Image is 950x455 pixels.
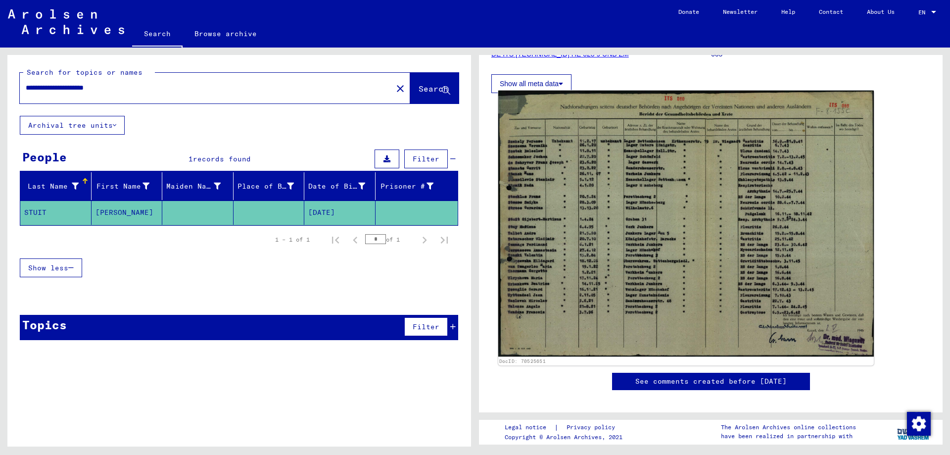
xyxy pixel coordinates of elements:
div: Place of Birth [237,178,307,194]
div: Last Name [24,178,91,194]
button: Clear [390,78,410,98]
p: The Arolsen Archives online collections [721,423,856,432]
button: Last page [434,230,454,250]
span: EN [918,9,929,16]
div: Date of Birth [308,181,365,192]
div: Date of Birth [308,178,378,194]
button: Archival tree units [20,116,125,135]
div: Place of Birth [237,181,294,192]
div: Maiden Name [166,181,221,192]
a: See comments created before [DATE] [635,376,787,387]
mat-header-cell: Maiden Name [162,172,234,200]
button: Search [410,73,459,103]
mat-label: Search for topics or names [27,68,142,77]
img: 001.jpg [498,91,874,357]
div: First Name [95,181,150,192]
span: records found [193,154,251,163]
span: Show less [28,263,68,272]
button: First page [326,230,345,250]
div: Prisoner # [380,181,434,192]
button: Next page [415,230,434,250]
mat-header-cell: Date of Birth [304,172,376,200]
div: Topics [22,316,67,334]
mat-header-cell: First Name [92,172,163,200]
button: Previous page [345,230,365,250]
a: DocID: 70525651 [499,358,546,364]
div: Maiden Name [166,178,233,194]
mat-icon: close [394,83,406,95]
mat-header-cell: Last Name [20,172,92,200]
div: Last Name [24,181,79,192]
div: Prisoner # [380,178,446,194]
span: Search [419,84,448,94]
mat-header-cell: Prisoner # [376,172,458,200]
div: of 1 [365,235,415,244]
mat-header-cell: Place of Birth [234,172,305,200]
a: Privacy policy [559,422,627,433]
img: yv_logo.png [895,419,932,444]
button: Filter [404,150,448,168]
div: | [505,422,627,433]
a: Legal notice [505,422,554,433]
p: Copyright © Arolsen Archives, 2021 [505,433,627,442]
a: Search [132,22,183,48]
mat-cell: [DATE] [304,201,376,225]
span: Filter [413,154,439,163]
mat-cell: STUIT [20,201,92,225]
img: Arolsen_neg.svg [8,9,124,34]
div: People [22,148,67,166]
span: Filter [413,322,439,331]
a: Browse archive [183,22,269,46]
button: Filter [404,317,448,336]
p: have been realized in partnership with [721,432,856,441]
mat-cell: [PERSON_NAME] [92,201,163,225]
button: Show all meta data [491,74,571,93]
div: First Name [95,178,162,194]
button: Show less [20,258,82,277]
div: 1 – 1 of 1 [275,235,310,244]
img: Change consent [907,412,931,436]
span: 1 [189,154,193,163]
